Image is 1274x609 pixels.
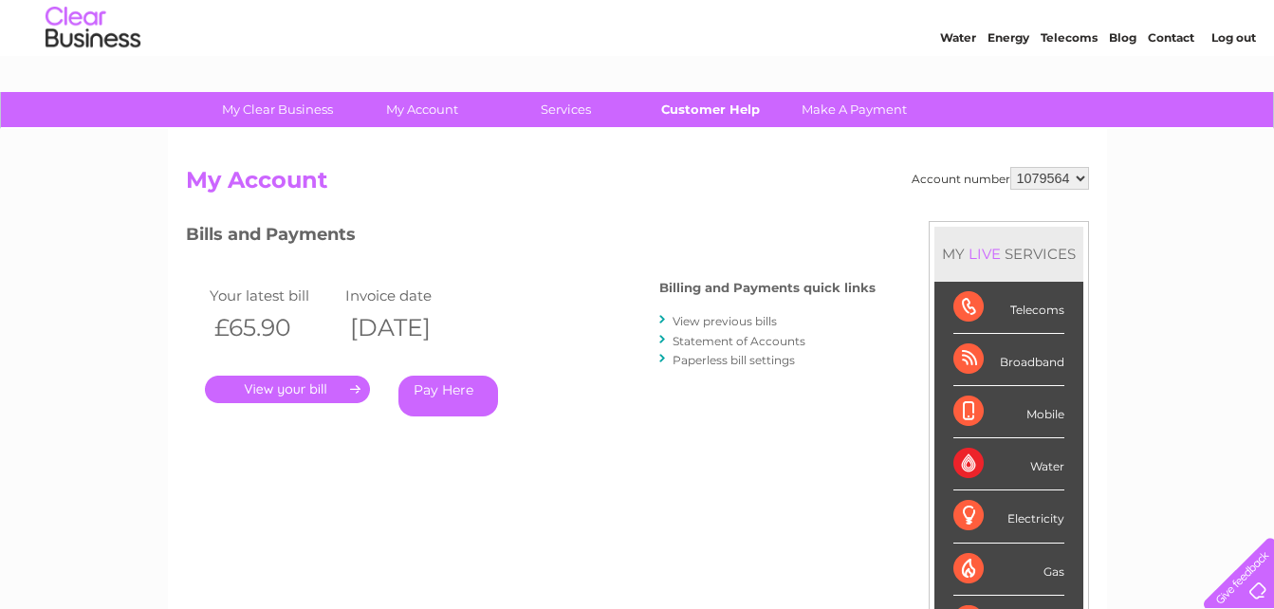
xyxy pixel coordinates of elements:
a: Contact [1148,81,1194,95]
a: Pay Here [398,376,498,416]
div: Account number [912,167,1089,190]
a: Telecoms [1041,81,1098,95]
a: Statement of Accounts [673,334,805,348]
div: Telecoms [953,282,1064,334]
div: Electricity [953,490,1064,543]
th: £65.90 [205,308,342,347]
div: LIVE [965,245,1005,263]
a: Water [940,81,976,95]
a: Paperless bill settings [673,353,795,367]
a: Services [488,92,644,127]
h4: Billing and Payments quick links [659,281,876,295]
div: Broadband [953,334,1064,386]
a: View previous bills [673,314,777,328]
td: Invoice date [341,283,477,308]
a: Customer Help [632,92,788,127]
a: Make A Payment [776,92,932,127]
a: Energy [988,81,1029,95]
div: Gas [953,544,1064,596]
h2: My Account [186,167,1089,203]
a: Log out [1211,81,1256,95]
th: [DATE] [341,308,477,347]
a: 0333 014 3131 [916,9,1047,33]
a: . [205,376,370,403]
div: MY SERVICES [934,227,1083,281]
a: My Account [343,92,500,127]
a: Blog [1109,81,1136,95]
img: logo.png [45,49,141,107]
h3: Bills and Payments [186,221,876,254]
a: My Clear Business [199,92,356,127]
td: Your latest bill [205,283,342,308]
div: Water [953,438,1064,490]
div: Clear Business is a trading name of Verastar Limited (registered in [GEOGRAPHIC_DATA] No. 3667643... [190,10,1086,92]
div: Mobile [953,386,1064,438]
